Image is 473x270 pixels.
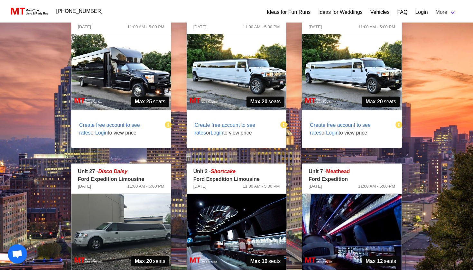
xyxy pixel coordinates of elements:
[78,183,91,190] span: [DATE]
[193,168,280,175] p: Unit 2 -
[187,194,286,270] img: 02%2002.jpg
[318,8,363,16] a: Ideas for Weddings
[98,169,127,174] em: Disco Daisy
[309,24,322,30] span: [DATE]
[131,256,169,266] span: seats
[52,5,107,18] a: [PHONE_NUMBER]
[71,34,171,110] img: 32%2001.jpg
[397,8,407,16] a: FAQ
[309,168,395,175] p: Unit 7 -
[358,24,395,30] span: 11:00 AM - 5:00 PM
[370,8,390,16] a: Vehicles
[302,194,402,270] img: 07%2002.jpg
[267,8,311,16] a: Ideas for Fun Runs
[195,122,255,135] span: Create free account to see rates
[250,257,267,265] strong: Max 16
[362,97,400,107] span: seats
[246,97,285,107] span: seats
[127,183,164,190] span: 11:00 AM - 5:00 PM
[358,183,395,190] span: 11:00 AM - 5:00 PM
[131,97,169,107] span: seats
[326,130,339,135] span: Login
[193,24,207,30] span: [DATE]
[78,168,164,175] p: Unit 27 -
[71,114,166,144] span: or to view price
[71,194,171,270] img: 27%2001.jpg
[243,183,280,190] span: 11:00 AM - 5:00 PM
[326,169,350,174] span: Meathead
[78,24,91,30] span: [DATE]
[193,183,207,190] span: [DATE]
[432,6,460,19] a: More
[302,114,396,144] span: or to view price
[309,183,322,190] span: [DATE]
[210,130,223,135] span: Login
[366,98,383,106] strong: Max 20
[193,175,280,183] p: Ford Expedition Limousine
[127,24,164,30] span: 11:00 AM - 5:00 PM
[79,122,140,135] span: Create free account to see rates
[246,256,285,266] span: seats
[415,8,428,16] a: Login
[362,256,400,266] span: seats
[135,257,152,265] strong: Max 20
[211,169,236,174] em: Shortcake
[366,257,383,265] strong: Max 12
[95,130,108,135] span: Login
[9,7,49,16] img: MotorToys Logo
[187,114,281,144] span: or to view price
[135,98,152,106] strong: Max 25
[310,122,371,135] span: Create free account to see rates
[187,34,286,110] img: 09%2001.jpg
[78,175,164,183] p: Ford Expedition Limousine
[302,34,402,110] img: 17%2001.jpg
[8,244,27,264] a: Open chat
[243,24,280,30] span: 11:00 AM - 5:00 PM
[309,175,395,183] p: Ford Expedition
[250,98,267,106] strong: Max 20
